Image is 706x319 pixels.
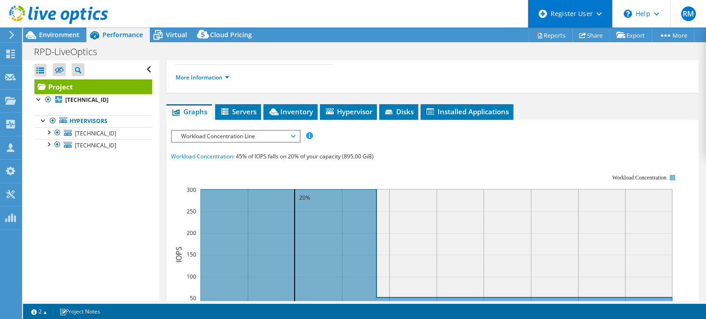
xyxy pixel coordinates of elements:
span: Workload Concentration Line [176,131,295,142]
text: 300 [187,186,196,194]
span: Cloud Pricing [210,30,252,39]
span: Hypervisor [325,107,372,116]
b: [TECHNICAL_ID] [65,96,108,104]
a: Project Notes [53,306,107,317]
text: 200 [187,229,196,237]
span: Disks [384,107,414,116]
span: Performance [102,30,143,39]
span: [TECHNICAL_ID] [75,129,116,137]
a: Reports [529,28,573,42]
span: Workload Concentration: [171,152,234,160]
a: 2 [25,306,53,317]
a: More [652,28,695,42]
a: Hypervisors [34,115,152,127]
h1: RPD-LiveOptics [30,47,111,57]
text: IOPS [174,246,184,263]
span: Graphs [171,107,207,116]
svg: \n [624,10,632,18]
a: Project [34,79,152,94]
a: Export [609,28,652,42]
a: More Information [176,73,229,81]
span: Inventory [268,107,313,116]
span: Servers [220,107,256,116]
text: Workload Concentration [612,174,666,181]
a: Share [572,28,610,42]
a: [TECHNICAL_ID] [34,94,152,106]
text: 250 [187,207,196,215]
text: 50 [190,294,196,302]
span: [TECHNICAL_ID] [75,141,116,149]
text: 20% [299,194,310,201]
text: 150 [187,251,196,258]
a: [TECHNICAL_ID] [34,139,152,151]
span: RM [681,6,696,21]
a: [TECHNICAL_ID] [34,127,152,139]
span: 45% of IOPS falls on 20% of your capacity (895.00 GiB) [236,152,374,160]
span: Environment [39,30,80,39]
span: Virtual [166,30,187,39]
text: 100 [187,273,196,280]
span: Installed Applications [425,107,509,116]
